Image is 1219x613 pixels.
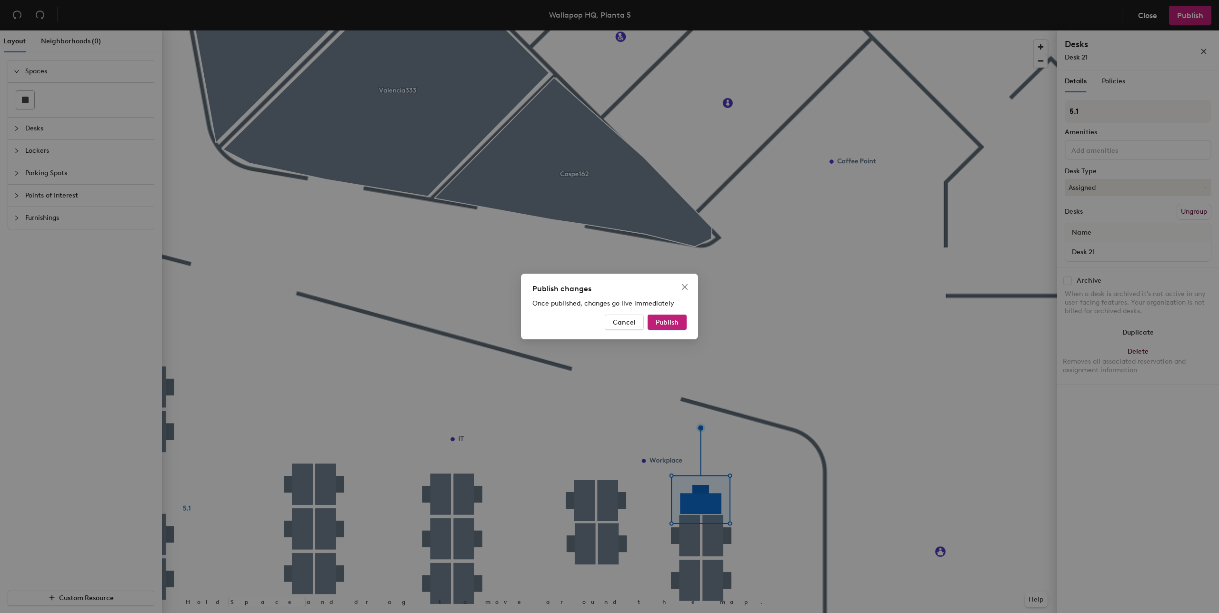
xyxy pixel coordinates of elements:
[532,299,674,307] span: Once published, changes go live immediately
[681,283,689,291] span: close
[648,315,687,330] button: Publish
[656,318,679,326] span: Publish
[677,283,692,291] span: Close
[613,318,636,326] span: Cancel
[532,283,687,295] div: Publish changes
[677,279,692,295] button: Close
[605,315,644,330] button: Cancel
